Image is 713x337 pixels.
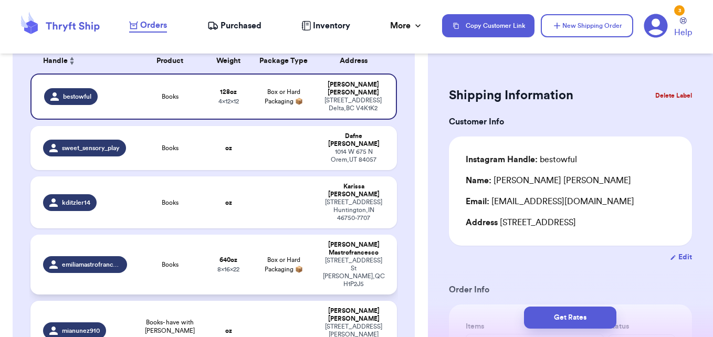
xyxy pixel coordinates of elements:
[62,327,100,335] span: mianunez910
[265,257,303,272] span: Box or Hard Packaging 📦
[390,19,423,32] div: More
[323,198,385,222] div: [STREET_ADDRESS] Huntington , IN 46750-7707
[313,19,350,32] span: Inventory
[218,98,239,104] span: 4 x 12 x 12
[466,153,577,166] div: bestowful
[466,155,538,164] span: Instagram Handle:
[541,14,633,37] button: New Shipping Order
[449,87,573,104] h2: Shipping Information
[219,257,237,263] strong: 640 oz
[250,48,317,73] th: Package Type
[220,89,237,95] strong: 128 oz
[265,89,303,104] span: Box or Hard Packaging 📦
[133,48,207,73] th: Product
[225,199,232,206] strong: oz
[317,48,397,73] th: Address
[62,144,120,152] span: sweet_sensory_play
[466,176,491,185] span: Name:
[162,92,179,101] span: Books
[674,5,685,16] div: 3
[323,81,384,97] div: [PERSON_NAME] [PERSON_NAME]
[217,266,239,272] span: 8 x 16 x 22
[221,19,261,32] span: Purchased
[43,56,68,67] span: Handle
[207,19,261,32] a: Purchased
[129,19,167,33] a: Orders
[225,328,232,334] strong: oz
[674,17,692,39] a: Help
[323,241,385,257] div: [PERSON_NAME] Mastrofrancesco
[68,55,76,67] button: Sort ascending
[524,307,616,329] button: Get Rates
[301,19,350,32] a: Inventory
[162,260,179,269] span: Books
[62,260,120,269] span: emiliamastrofrancesco
[449,115,692,128] h3: Customer Info
[63,92,91,101] span: bestowful
[323,307,385,323] div: [PERSON_NAME] [PERSON_NAME]
[323,148,385,164] div: 1014 W 675 N Orem , UT 84057
[140,19,167,31] span: Orders
[442,14,534,37] button: Copy Customer Link
[670,252,692,262] button: Edit
[206,48,250,73] th: Weight
[466,174,631,187] div: [PERSON_NAME] [PERSON_NAME]
[466,218,498,227] span: Address
[323,183,385,198] div: Karissa [PERSON_NAME]
[466,216,675,229] div: [STREET_ADDRESS]
[466,197,489,206] span: Email:
[323,257,385,288] div: [STREET_ADDRESS] St [PERSON_NAME] , QC H1P2J5
[466,195,675,208] div: [EMAIL_ADDRESS][DOMAIN_NAME]
[651,84,696,107] button: Delete Label
[323,97,384,112] div: [STREET_ADDRESS] Delta , BC V4K1K2
[225,145,232,151] strong: oz
[674,26,692,39] span: Help
[644,14,668,38] a: 3
[449,283,692,296] h3: Order Info
[162,198,179,207] span: Books
[62,198,90,207] span: kditzler14
[323,132,385,148] div: Dafne [PERSON_NAME]
[162,144,179,152] span: Books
